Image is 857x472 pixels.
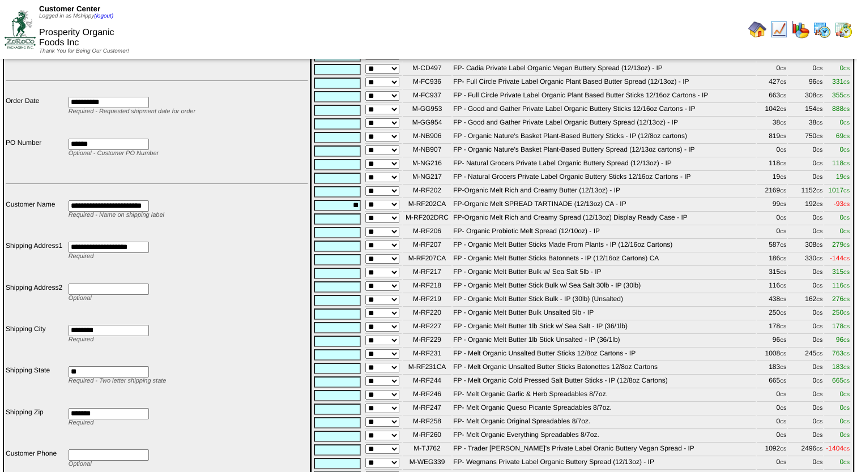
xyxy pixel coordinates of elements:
td: M-NB906 [403,131,451,144]
td: 438 [757,294,787,307]
span: Required [69,253,94,260]
td: M-GG953 [403,104,451,117]
td: 0 [788,267,823,280]
span: CS [780,324,786,329]
span: 763 [832,349,850,357]
td: 192 [788,199,823,212]
span: CS [843,93,850,98]
span: CS [816,433,822,438]
span: CS [816,392,822,397]
td: 0 [757,417,787,429]
td: M-RF219 [403,294,451,307]
span: Prosperity Organic Foods Inc [39,28,114,48]
td: FP - Good and Gather Private Label Organic Buttery Spread (12/13oz) - IP [453,118,756,130]
span: 19 [836,173,850,181]
span: Required - Name on shipping label [69,212,164,218]
td: 0 [788,321,823,334]
td: 427 [757,77,787,89]
span: CS [843,284,850,289]
span: CS [780,243,786,248]
span: 96 [836,336,850,344]
span: CS [780,256,786,261]
td: FP - Melt Organic Unsalted Butter Sticks Batonettes 12/8oz Cartons [453,362,756,375]
span: 0 [839,227,850,235]
span: CS [843,175,850,180]
span: 315 [832,268,850,276]
td: M-WEG339 [403,457,451,470]
span: 0 [839,64,850,72]
td: 178 [757,321,787,334]
span: 250 [832,308,850,316]
td: M-RF229 [403,335,451,347]
span: CS [843,107,850,112]
span: CS [816,188,822,194]
td: 0 [788,281,823,293]
td: M-RF247 [403,403,451,415]
td: 0 [788,417,823,429]
span: CS [780,460,786,465]
td: 587 [757,240,787,252]
span: CS [816,202,822,207]
td: 0 [788,145,823,157]
td: 663 [757,91,787,103]
td: 0 [788,213,823,225]
img: home.gif [748,20,766,38]
td: 0 [757,403,787,415]
span: CS [843,121,850,126]
span: CS [843,324,850,329]
td: Shipping City [5,324,67,364]
span: CS [780,107,786,112]
td: 2169 [757,186,787,198]
span: 0 [839,458,850,466]
span: 665 [832,376,850,384]
span: 178 [832,322,850,330]
td: 0 [757,63,787,76]
span: CS [816,365,822,370]
span: CS [816,216,822,221]
span: Customer Center [39,5,100,13]
td: FP- Natural Grocers Private Label Organic Buttery Spread (12/13oz) - IP [453,158,756,171]
td: 0 [757,389,787,402]
span: CS [780,338,786,343]
span: -1404 [826,444,850,452]
td: FP- Wegmans Private Label Organic Buttery Spread (12/13oz) - IP [453,457,756,470]
td: 0 [788,430,823,443]
span: CS [780,175,786,180]
td: 0 [788,457,823,470]
td: 116 [757,281,787,293]
td: FP - Organic Melt Butter 1lb Stick Unsalted - IP (36/1lb) [453,335,756,347]
td: FP - Organic Melt Butter Sticks Made From Plants - IP (12/16oz Cartons) [453,240,756,252]
span: CS [780,229,786,234]
span: CS [816,243,822,248]
span: CS [816,297,822,302]
span: CS [816,270,822,275]
span: CS [843,216,850,221]
span: CS [780,148,786,153]
span: -144 [830,254,850,262]
td: FP - Organic Melt Butter 1lb Stick w/ Sea Salt - IP (36/1lb) [453,321,756,334]
td: Shipping Address1 [5,241,67,281]
td: 2496 [788,444,823,456]
td: 0 [788,335,823,347]
td: FP - Organic Melt Butter Bulk w/ Sea Salt 5lb - IP [453,267,756,280]
span: CS [780,80,786,85]
img: graph.gif [791,20,809,38]
span: CS [843,338,850,343]
span: CS [816,161,822,166]
span: 1017 [828,186,850,194]
span: Required - Requested shipment date for order [69,108,195,115]
span: CS [780,284,786,289]
span: CS [780,433,786,438]
td: 245 [788,349,823,361]
span: 0 [839,431,850,439]
span: CS [816,175,822,180]
td: 162 [788,294,823,307]
td: 1008 [757,349,787,361]
td: FP - Organic Melt Butter Stick Bulk - IP (30lb) (Unsalted) [453,294,756,307]
td: 308 [788,240,823,252]
td: 96 [788,77,823,89]
span: 0 [839,390,850,398]
td: 154 [788,104,823,117]
td: M-NB907 [403,145,451,157]
td: FP - Organic Melt Butter Stick Bulk w/ Sea Salt 30lb - IP (30lb) [453,281,756,293]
